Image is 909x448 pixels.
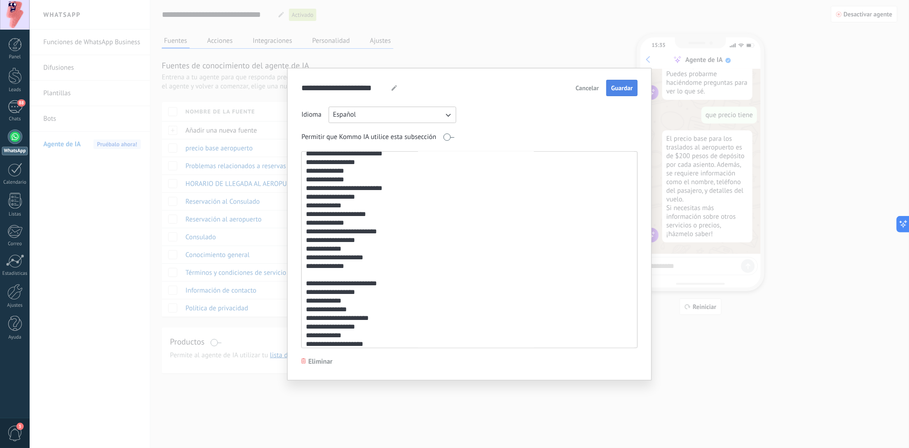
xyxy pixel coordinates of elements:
div: Listas [2,211,28,217]
span: 88 [17,99,25,107]
span: Español [333,110,356,119]
div: Ajustes [2,303,28,309]
div: Calendario [2,180,28,185]
div: Leads [2,87,28,93]
span: Permitir que Kommo IA utilice esta subsección [301,133,436,142]
div: Ayuda [2,335,28,340]
button: Guardar [606,80,638,96]
div: WhatsApp [2,147,28,155]
span: Eliminar [308,357,332,366]
span: 3 [16,423,24,430]
div: Correo [2,241,28,247]
div: Chats [2,116,28,122]
span: Guardar [611,85,633,91]
button: Cancelar [572,81,603,95]
span: Cancelar [576,85,599,91]
div: Panel [2,54,28,60]
button: Español [329,107,456,123]
div: Estadísticas [2,271,28,277]
span: Idioma [301,110,321,119]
